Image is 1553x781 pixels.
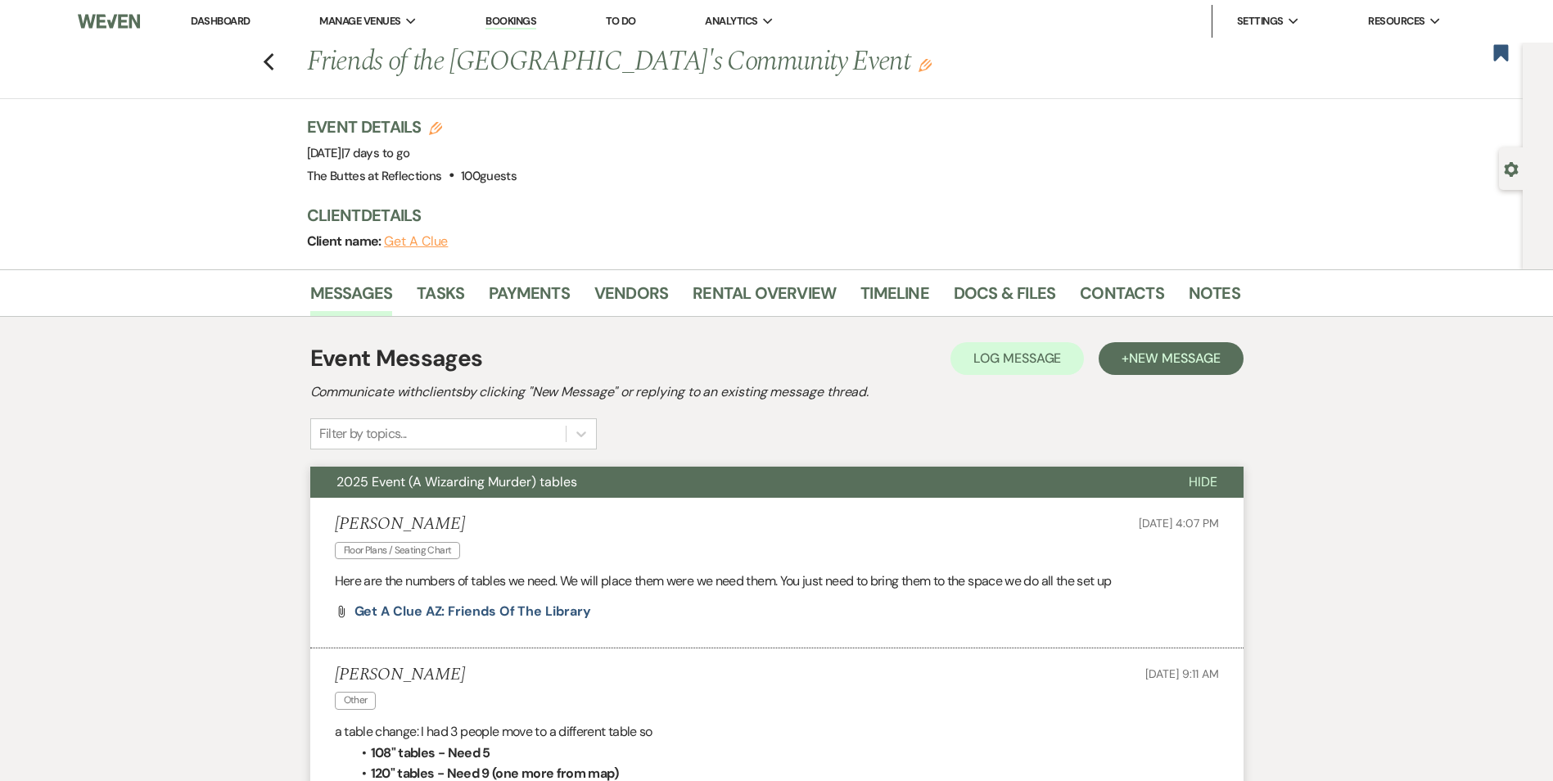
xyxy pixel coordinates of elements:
button: 2025 Event (A Wizarding Murder) tables [310,467,1162,498]
span: Get a Clue AZ: Friends of the Library [354,603,591,620]
a: To Do [606,14,636,28]
span: | [341,145,410,161]
h5: [PERSON_NAME] [335,514,469,535]
a: Contacts [1080,280,1164,316]
span: Settings [1237,13,1284,29]
span: Hide [1189,473,1217,490]
a: Get a Clue AZ: Friends of the Library [354,605,591,618]
h3: Event Details [307,115,517,138]
span: [DATE] 4:07 PM [1139,516,1218,530]
a: Vendors [594,280,668,316]
p: Here are the numbers of tables we need. We will place them were we need them. You just need to br... [335,571,1219,592]
span: 7 days to go [344,145,409,161]
a: Bookings [485,14,536,29]
a: Tasks [417,280,464,316]
h1: Friends of the [GEOGRAPHIC_DATA]'s Community Event [307,43,1041,82]
span: The Buttes at Reflections [307,168,442,184]
a: Timeline [860,280,929,316]
span: Other [335,692,377,709]
span: [DATE] [307,145,410,161]
a: Notes [1189,280,1240,316]
span: 2025 Event (A Wizarding Murder) tables [336,473,577,490]
span: [DATE] 9:11 AM [1145,666,1218,681]
a: Payments [489,280,570,316]
span: Floor Plans / Seating Chart [335,542,461,559]
span: Resources [1368,13,1424,29]
h1: Event Messages [310,341,483,376]
h5: [PERSON_NAME] [335,665,465,685]
span: Log Message [973,350,1061,367]
button: Log Message [950,342,1084,375]
button: Edit [919,57,932,72]
button: +New Message [1099,342,1243,375]
span: New Message [1129,350,1220,367]
button: Hide [1162,467,1244,498]
span: Client name: [307,232,385,250]
h3: Client Details [307,204,1224,227]
button: Get A Clue [384,235,448,248]
strong: 108" tables - Need 5 [371,744,490,761]
h2: Communicate with clients by clicking "New Message" or replying to an existing message thread. [310,382,1244,402]
div: Filter by topics... [319,424,407,444]
a: Rental Overview [693,280,836,316]
img: Weven Logo [78,4,140,38]
span: 100 guests [461,168,517,184]
button: Open lead details [1504,160,1519,176]
p: a table change: I had 3 people move to a different table so [335,721,1219,743]
span: Analytics [705,13,757,29]
a: Dashboard [191,14,250,28]
a: Messages [310,280,393,316]
a: Docs & Files [954,280,1055,316]
span: Manage Venues [319,13,400,29]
